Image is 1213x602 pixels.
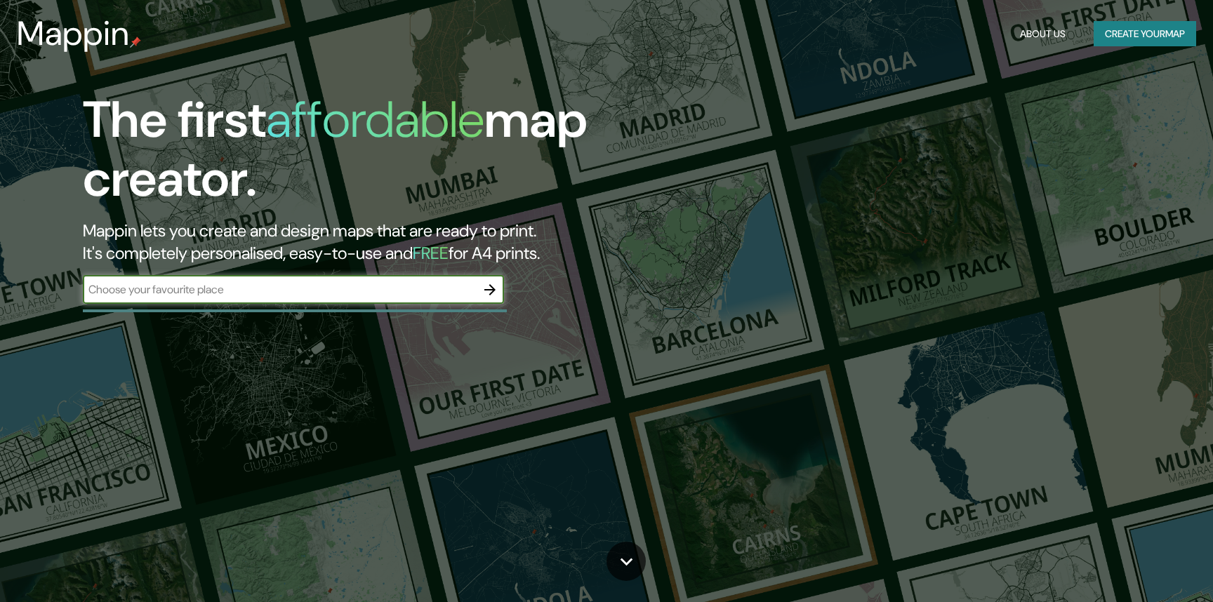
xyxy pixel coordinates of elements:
[17,14,130,53] h3: Mappin
[266,87,484,152] h1: affordable
[413,242,449,264] h5: FREE
[83,281,476,297] input: Choose your favourite place
[1094,21,1196,47] button: Create yourmap
[83,91,689,220] h1: The first map creator.
[83,220,689,265] h2: Mappin lets you create and design maps that are ready to print. It's completely personalised, eas...
[130,36,141,48] img: mappin-pin
[1014,21,1071,47] button: About Us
